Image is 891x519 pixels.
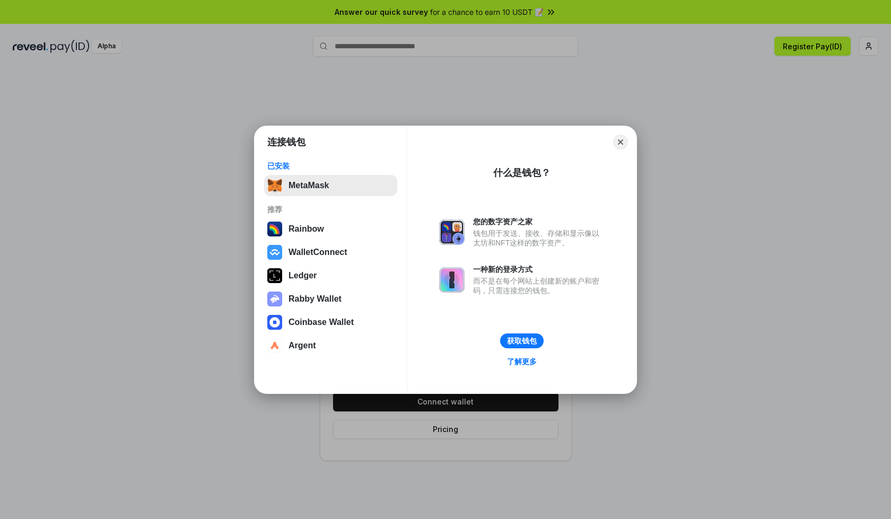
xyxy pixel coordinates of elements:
[289,294,342,304] div: Rabby Wallet
[264,218,397,240] button: Rainbow
[473,217,605,226] div: 您的数字资产之家
[289,271,317,280] div: Ledger
[267,222,282,236] img: svg+xml,%3Csvg%20width%3D%22120%22%20height%3D%22120%22%20viewBox%3D%220%200%20120%20120%22%20fil...
[439,219,465,245] img: svg+xml,%3Csvg%20xmlns%3D%22http%3A%2F%2Fwww.w3.org%2F2000%2Fsvg%22%20fill%3D%22none%22%20viewBox...
[267,161,394,171] div: 已安装
[473,265,605,274] div: 一种新的登录方式
[289,248,347,257] div: WalletConnect
[507,336,537,346] div: 获取钱包
[267,338,282,353] img: svg+xml,%3Csvg%20width%3D%2228%22%20height%3D%2228%22%20viewBox%3D%220%200%2028%2028%22%20fill%3D...
[264,242,397,263] button: WalletConnect
[289,318,354,327] div: Coinbase Wallet
[507,357,537,366] div: 了解更多
[264,265,397,286] button: Ledger
[501,355,543,368] a: 了解更多
[473,228,605,248] div: 钱包用于发送、接收、存储和显示像以太坊和NFT这样的数字资产。
[267,268,282,283] img: svg+xml,%3Csvg%20xmlns%3D%22http%3A%2F%2Fwww.w3.org%2F2000%2Fsvg%22%20width%3D%2228%22%20height%3...
[289,224,324,234] div: Rainbow
[267,136,305,148] h1: 连接钱包
[267,315,282,330] img: svg+xml,%3Csvg%20width%3D%2228%22%20height%3D%2228%22%20viewBox%3D%220%200%2028%2028%22%20fill%3D...
[500,333,544,348] button: 获取钱包
[267,205,394,214] div: 推荐
[439,267,465,293] img: svg+xml,%3Csvg%20xmlns%3D%22http%3A%2F%2Fwww.w3.org%2F2000%2Fsvg%22%20fill%3D%22none%22%20viewBox...
[289,341,316,350] div: Argent
[613,135,628,149] button: Close
[473,276,605,295] div: 而不是在每个网站上创建新的账户和密码，只需连接您的钱包。
[267,292,282,306] img: svg+xml,%3Csvg%20xmlns%3D%22http%3A%2F%2Fwww.w3.org%2F2000%2Fsvg%22%20fill%3D%22none%22%20viewBox...
[264,288,397,310] button: Rabby Wallet
[289,181,329,190] div: MetaMask
[264,175,397,196] button: MetaMask
[264,335,397,356] button: Argent
[493,166,551,179] div: 什么是钱包？
[267,178,282,193] img: svg+xml,%3Csvg%20fill%3D%22none%22%20height%3D%2233%22%20viewBox%3D%220%200%2035%2033%22%20width%...
[264,312,397,333] button: Coinbase Wallet
[267,245,282,260] img: svg+xml,%3Csvg%20width%3D%2228%22%20height%3D%2228%22%20viewBox%3D%220%200%2028%2028%22%20fill%3D...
